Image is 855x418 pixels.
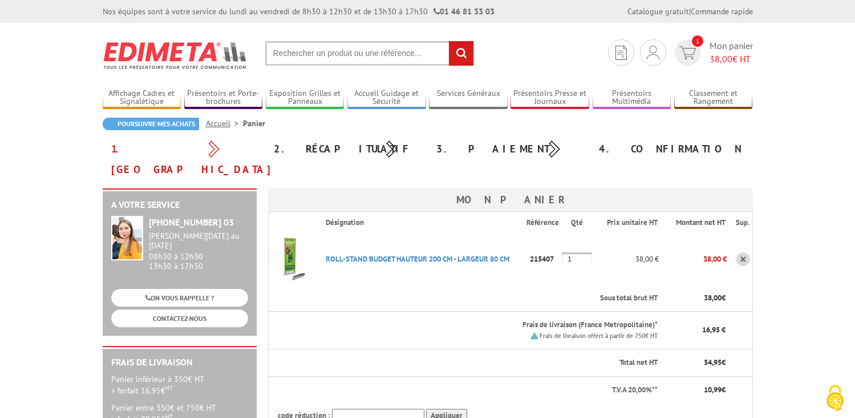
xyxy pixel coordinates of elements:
img: Cookies (fenêtre modale) [821,384,849,412]
div: 08h30 à 12h30 13h30 à 17h30 [149,231,248,271]
a: Catalogue gratuit [627,6,689,17]
p: Montant net HT [668,218,726,228]
p: 38,00 € [594,249,658,269]
span: > forfait 16.95€ [111,385,173,396]
h3: Mon panier [268,188,753,211]
a: Présentoirs et Porte-brochures [184,89,263,107]
input: rechercher [449,41,473,66]
a: Présentoirs Presse et Journaux [510,89,589,107]
img: ROLL-STAND BUDGET HAUTEUR 200 CM - LARGEUR 80 CM [269,236,314,282]
img: devis rapide [679,46,696,59]
span: Mon panier [710,39,753,66]
div: | [627,6,753,17]
div: Nos équipes sont à votre service du lundi au vendredi de 8h30 à 12h30 et de 13h30 à 17h30 [103,6,495,17]
input: Rechercher un produit ou une référence... [265,41,474,66]
h2: A votre service [111,200,248,210]
img: devis rapide [647,46,659,59]
th: Désignation [317,212,526,234]
a: Commande rapide [691,6,753,17]
a: devis rapide 1 Mon panier 38,00€ HT [672,39,753,66]
div: 4. Confirmation [590,139,753,159]
p: € [668,293,726,304]
span: 10,99 [704,385,722,395]
strong: 01 46 81 33 03 [433,6,495,17]
p: € [668,385,726,396]
img: widget-service.jpg [111,216,143,260]
img: devis rapide [615,46,627,60]
th: Sous total brut HT [317,285,658,312]
div: 1. [GEOGRAPHIC_DATA] [103,139,265,180]
a: CONTACTEZ-NOUS [111,310,248,327]
small: Frais de livraison offert à partir de 750€ HT [540,332,658,340]
span: 54,95 [704,357,722,367]
sup: HT [165,384,173,392]
div: 2. Récapitulatif [265,139,428,159]
p: Panier inférieur à 350€ HT [111,373,248,396]
a: Présentoirs Multimédia [593,89,671,107]
div: 3. Paiement [428,139,590,159]
span: 1 [692,35,703,47]
span: € HT [710,53,753,66]
a: Services Généraux [429,89,508,107]
button: Cookies (fenêtre modale) [815,379,855,418]
strong: [PHONE_NUMBER] 03 [149,216,234,228]
span: 38,00 [704,293,722,303]
a: Classement et Rangement [674,89,753,107]
div: [PERSON_NAME][DATE] au [DATE] [149,231,248,251]
p: Prix unitaire HT [603,218,657,228]
span: 38,00 [710,53,732,65]
a: Exposition Grilles et Panneaux [266,89,345,107]
p: 38,00 € [659,249,727,269]
img: Edimeta [103,34,248,77]
h2: Frais de Livraison [111,357,248,368]
a: Affichage Cadres et Signalétique [103,89,181,107]
th: Sup. [727,212,752,234]
li: Panier [243,118,265,129]
a: Poursuivre mes achats [103,118,199,130]
p: Référence [526,218,561,228]
span: 16,95 € [702,325,726,335]
a: Accueil [206,118,243,128]
a: ROLL-STAND BUDGET HAUTEUR 200 CM - LARGEUR 80 CM [326,254,509,264]
a: ON VOUS RAPPELLE ? [111,289,248,307]
p: Frais de livraison (France Metropolitaine)* [326,320,657,331]
p: Total net HT [278,357,658,368]
th: Qté [562,212,594,234]
img: picto.png [531,332,538,339]
p: T.V.A 20,00%** [278,385,658,396]
p: € [668,357,726,368]
p: 215407 [526,249,562,269]
a: Accueil Guidage et Sécurité [347,89,426,107]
